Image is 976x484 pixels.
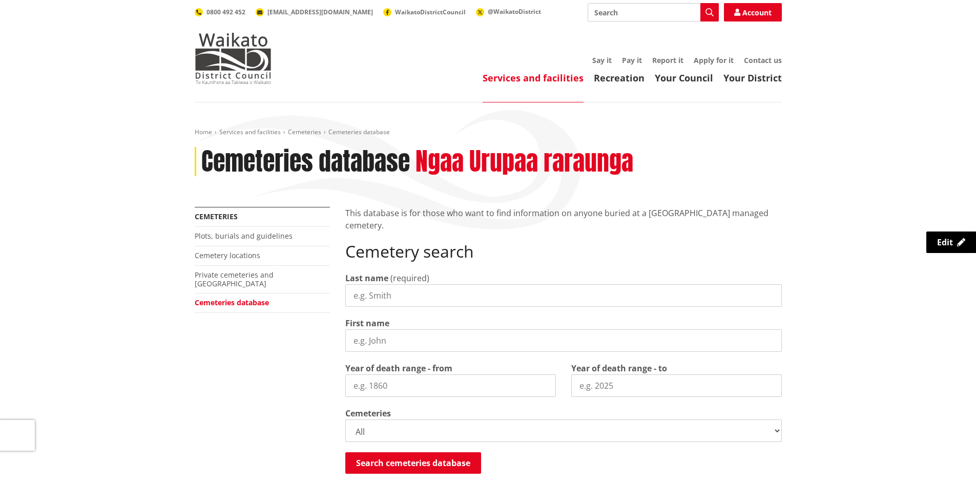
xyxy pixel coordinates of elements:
[345,452,481,474] button: Search cemeteries database
[416,147,633,177] h2: Ngaa Urupaa raraunga
[195,33,272,84] img: Waikato District Council - Te Kaunihera aa Takiwaa o Waikato
[744,55,782,65] a: Contact us
[723,72,782,84] a: Your District
[476,7,541,16] a: @WaikatoDistrict
[195,231,293,241] a: Plots, burials and guidelines
[594,72,645,84] a: Recreation
[345,329,782,352] input: e.g. John
[655,72,713,84] a: Your Council
[488,7,541,16] span: @WaikatoDistrict
[288,128,321,136] a: Cemeteries
[256,8,373,16] a: [EMAIL_ADDRESS][DOMAIN_NAME]
[483,72,584,84] a: Services and facilities
[219,128,281,136] a: Services and facilities
[571,374,782,397] input: e.g. 2025
[267,8,373,16] span: [EMAIL_ADDRESS][DOMAIN_NAME]
[395,8,466,16] span: WaikatoDistrictCouncil
[345,374,556,397] input: e.g. 1860
[390,272,429,284] span: (required)
[571,362,667,374] label: Year of death range - to
[383,8,466,16] a: WaikatoDistrictCouncil
[937,237,953,248] span: Edit
[345,272,388,284] label: Last name
[345,207,782,232] p: This database is for those who want to find information on anyone buried at a [GEOGRAPHIC_DATA] m...
[345,317,389,329] label: First name
[592,55,612,65] a: Say it
[929,441,966,478] iframe: Messenger Launcher
[622,55,642,65] a: Pay it
[328,128,390,136] span: Cemeteries database
[345,242,782,261] h2: Cemetery search
[195,8,245,16] a: 0800 492 452
[206,8,245,16] span: 0800 492 452
[345,362,452,374] label: Year of death range - from
[195,128,782,137] nav: breadcrumb
[201,147,410,177] h1: Cemeteries database
[195,128,212,136] a: Home
[926,232,976,253] a: Edit
[195,212,238,221] a: Cemeteries
[345,284,782,307] input: e.g. Smith
[652,55,683,65] a: Report it
[694,55,734,65] a: Apply for it
[588,3,719,22] input: Search input
[724,3,782,22] a: Account
[195,270,274,288] a: Private cemeteries and [GEOGRAPHIC_DATA]
[195,250,260,260] a: Cemetery locations
[195,298,269,307] a: Cemeteries database
[345,407,391,419] label: Cemeteries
